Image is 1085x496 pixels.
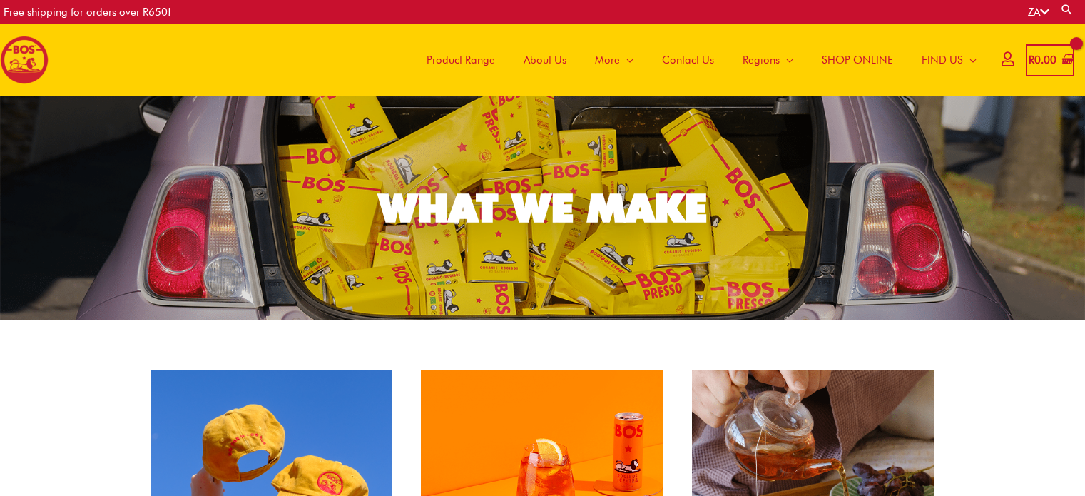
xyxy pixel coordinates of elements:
[1060,3,1074,16] a: Search button
[922,39,963,81] span: FIND US
[1029,54,1056,66] bdi: 0.00
[402,24,991,96] nav: Site Navigation
[743,39,780,81] span: Regions
[581,24,648,96] a: More
[1028,6,1049,19] a: ZA
[427,39,495,81] span: Product Range
[662,39,714,81] span: Contact Us
[412,24,509,96] a: Product Range
[509,24,581,96] a: About Us
[1026,44,1074,76] a: View Shopping Cart, empty
[379,188,707,228] div: WHAT WE MAKE
[728,24,808,96] a: Regions
[1029,54,1034,66] span: R
[595,39,620,81] span: More
[524,39,566,81] span: About Us
[808,24,907,96] a: SHOP ONLINE
[822,39,893,81] span: SHOP ONLINE
[648,24,728,96] a: Contact Us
